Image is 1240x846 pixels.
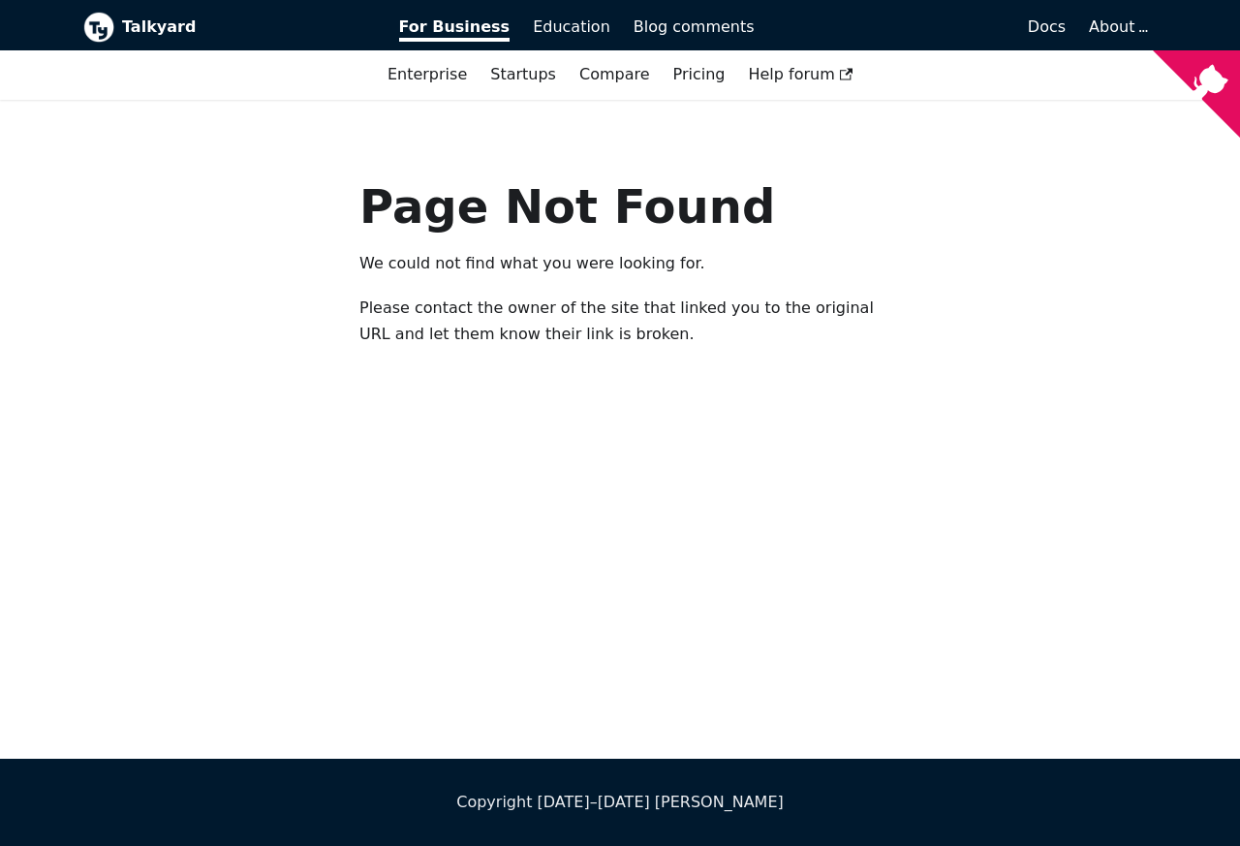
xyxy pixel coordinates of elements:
[748,65,852,83] span: Help forum
[521,11,622,44] a: Education
[376,58,479,91] a: Enterprise
[359,251,881,276] p: We could not find what you were looking for.
[387,11,522,44] a: For Business
[359,177,881,235] h1: Page Not Found
[83,790,1157,815] div: Copyright [DATE]–[DATE] [PERSON_NAME]
[479,58,568,91] a: Startups
[662,58,737,91] a: Pricing
[122,15,372,40] b: Talkyard
[399,17,511,42] span: For Business
[622,11,766,44] a: Blog comments
[766,11,1078,44] a: Docs
[736,58,864,91] a: Help forum
[533,17,610,36] span: Education
[83,12,114,43] img: Talkyard logo
[359,296,881,347] p: Please contact the owner of the site that linked you to the original URL and let them know their ...
[634,17,755,36] span: Blog comments
[83,12,372,43] a: Talkyard logoTalkyard
[1028,17,1066,36] span: Docs
[1089,17,1145,36] a: About
[579,65,650,83] a: Compare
